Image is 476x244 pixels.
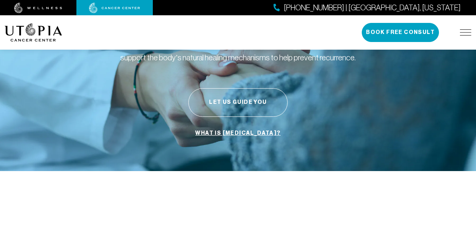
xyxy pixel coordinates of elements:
img: cancer center [89,3,140,13]
button: Let Us Guide You [188,88,288,117]
span: [PHONE_NUMBER] | [GEOGRAPHIC_DATA], [US_STATE] [284,2,461,13]
img: icon-hamburger [460,29,471,36]
img: logo [5,23,62,42]
a: [PHONE_NUMBER] | [GEOGRAPHIC_DATA], [US_STATE] [274,2,461,13]
a: What is [MEDICAL_DATA]? [193,126,282,141]
img: wellness [14,3,62,13]
button: Book Free Consult [362,23,439,42]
